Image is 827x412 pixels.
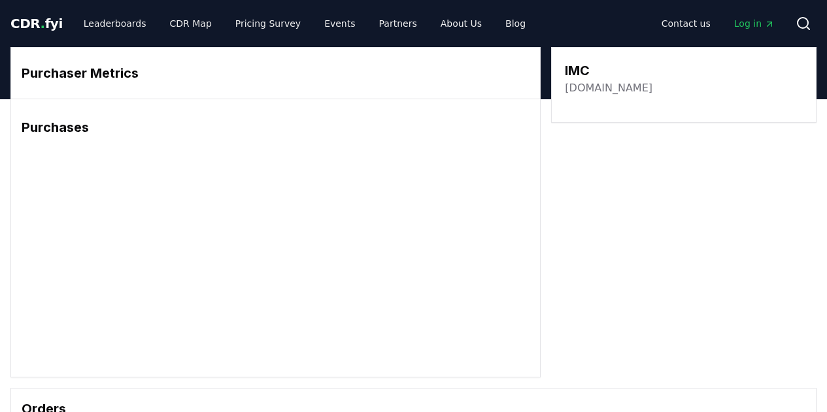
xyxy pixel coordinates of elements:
[565,61,652,80] h3: IMC
[73,12,157,35] a: Leaderboards
[41,16,45,31] span: .
[22,118,530,137] h3: Purchases
[724,12,785,35] a: Log in
[651,12,785,35] nav: Main
[73,12,536,35] nav: Main
[565,80,652,96] a: [DOMAIN_NAME]
[734,17,775,30] span: Log in
[430,12,492,35] a: About Us
[651,12,721,35] a: Contact us
[10,16,63,31] span: CDR fyi
[225,12,311,35] a: Pricing Survey
[314,12,365,35] a: Events
[10,14,63,33] a: CDR.fyi
[160,12,222,35] a: CDR Map
[495,12,536,35] a: Blog
[22,63,530,83] h3: Purchaser Metrics
[369,12,428,35] a: Partners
